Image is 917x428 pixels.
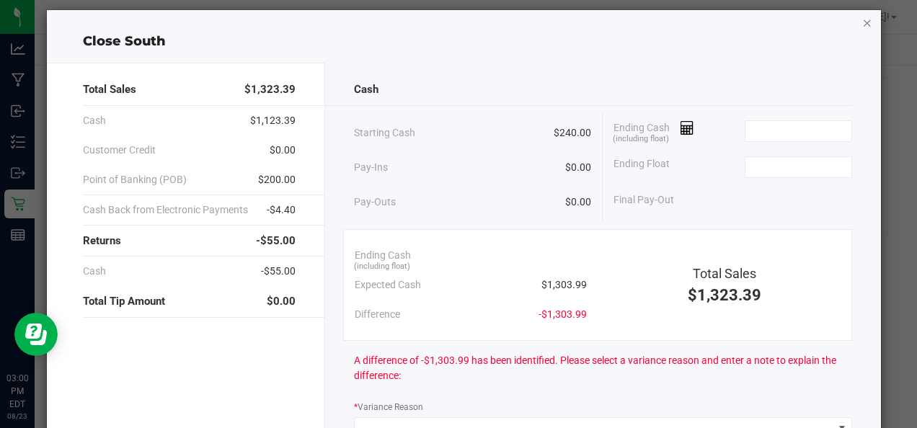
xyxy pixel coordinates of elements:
span: $240.00 [554,125,591,141]
span: $0.00 [565,195,591,210]
span: Cash [354,81,378,98]
div: Close South [47,32,880,51]
span: Ending Cash [355,248,411,263]
span: $0.00 [565,160,591,175]
span: (including float) [354,261,410,273]
span: Ending Cash [613,120,694,142]
span: $200.00 [258,172,296,187]
span: Cash Back from Electronic Payments [83,202,248,218]
label: Variance Reason [354,401,423,414]
span: $0.00 [270,143,296,158]
span: Starting Cash [354,125,415,141]
span: -$55.00 [261,264,296,279]
span: Cash [83,113,106,128]
span: Total Sales [693,266,756,281]
span: $0.00 [267,293,296,310]
span: Final Pay-Out [613,192,674,208]
span: Point of Banking (POB) [83,172,187,187]
span: Difference [355,307,400,322]
span: (including float) [613,133,669,146]
span: $1,323.39 [688,286,761,304]
span: -$4.40 [267,202,296,218]
span: Ending Float [613,156,670,178]
span: Total Sales [83,81,136,98]
span: -$1,303.99 [539,307,587,322]
span: $1,123.39 [250,113,296,128]
span: Expected Cash [355,277,421,293]
span: Cash [83,264,106,279]
span: $1,323.39 [244,81,296,98]
span: -$55.00 [256,233,296,249]
iframe: Resource center [14,313,58,356]
div: Returns [83,226,295,257]
span: $1,303.99 [541,277,587,293]
span: Pay-Ins [354,160,388,175]
span: Total Tip Amount [83,293,165,310]
span: Customer Credit [83,143,156,158]
span: Pay-Outs [354,195,396,210]
span: A difference of -$1,303.99 has been identified. Please select a variance reason and enter a note ... [354,353,852,383]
